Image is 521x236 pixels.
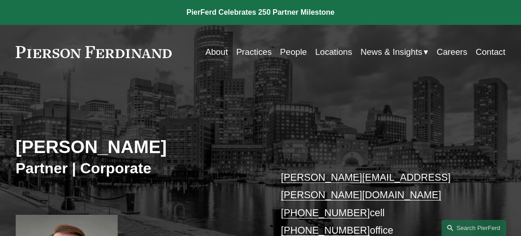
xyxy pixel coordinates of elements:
span: News & Insights [360,44,422,60]
a: folder dropdown [360,43,428,60]
a: [PERSON_NAME][EMAIL_ADDRESS][PERSON_NAME][DOMAIN_NAME] [281,172,451,201]
a: [PHONE_NUMBER] [281,225,370,236]
a: Careers [437,43,467,60]
h3: Partner | Corporate [16,159,261,178]
a: About [205,43,228,60]
a: [PHONE_NUMBER] [281,207,370,218]
a: Locations [315,43,352,60]
a: Contact [476,43,505,60]
h2: [PERSON_NAME] [16,136,261,158]
a: People [280,43,307,60]
a: Practices [236,43,272,60]
a: Search this site [442,220,506,236]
